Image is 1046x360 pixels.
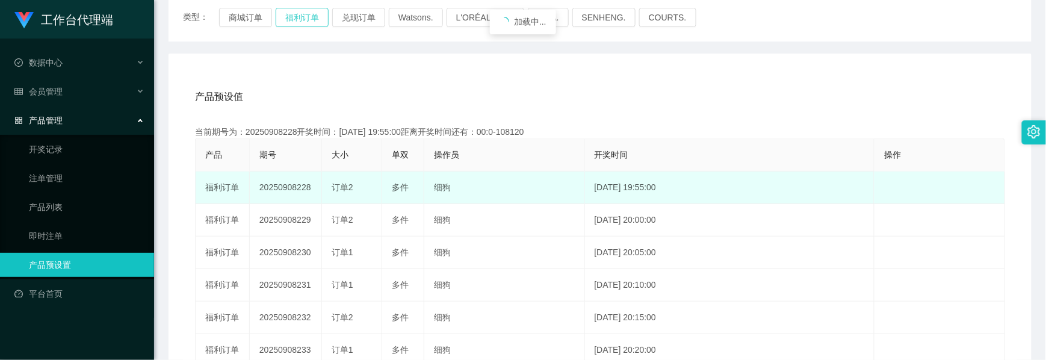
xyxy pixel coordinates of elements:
span: 多件 [392,215,409,225]
td: 20250908232 [250,302,322,334]
button: Watsons. [389,8,443,27]
i: 图标: appstore-o [14,116,23,125]
span: 多件 [392,247,409,257]
div: 当前期号为：20250908228开奖时间：[DATE] 19:55:00距离开奖时间还有：00:0-108120 [195,126,1005,138]
td: 20250908231 [250,269,322,302]
span: 大小 [332,150,348,160]
span: 订单2 [332,215,353,225]
a: 即时注单 [29,224,144,248]
span: 多件 [392,312,409,322]
span: 操作 [884,150,901,160]
a: 注单管理 [29,166,144,190]
span: 期号 [259,150,276,160]
span: 操作员 [434,150,459,160]
span: 产品管理 [14,116,63,125]
button: IKEA. [528,8,569,27]
td: [DATE] 19:55:00 [585,172,875,204]
button: 兑现订单 [332,8,385,27]
span: 多件 [392,345,409,355]
td: 细狗 [424,237,585,269]
a: 工作台代理端 [14,14,113,24]
span: 加载中... [514,17,546,26]
span: 订单1 [332,280,353,290]
button: 商城订单 [219,8,272,27]
td: [DATE] 20:15:00 [585,302,875,334]
i: 图标: check-circle-o [14,58,23,67]
td: [DATE] 20:10:00 [585,269,875,302]
td: 福利订单 [196,302,250,334]
a: 图标: dashboard平台首页 [14,282,144,306]
button: COURTS. [639,8,696,27]
i: 图标: setting [1027,125,1041,138]
span: 产品预设值 [195,90,243,104]
span: 单双 [392,150,409,160]
td: [DATE] 20:00:00 [585,204,875,237]
button: SENHENG. [572,8,636,27]
td: 20250908228 [250,172,322,204]
td: 细狗 [424,172,585,204]
td: 细狗 [424,302,585,334]
td: 福利订单 [196,172,250,204]
button: 福利订单 [276,8,329,27]
i: icon: loading [500,17,509,26]
a: 产品预设置 [29,253,144,277]
span: 订单1 [332,345,353,355]
td: 福利订单 [196,204,250,237]
span: 订单2 [332,312,353,322]
i: 图标: table [14,87,23,96]
td: 20250908229 [250,204,322,237]
img: logo.9652507e.png [14,12,34,29]
span: 多件 [392,280,409,290]
h1: 工作台代理端 [41,1,113,39]
button: L'ORÉAL Paris. [447,8,524,27]
td: 福利订单 [196,269,250,302]
td: 20250908230 [250,237,322,269]
span: 订单2 [332,182,353,192]
td: [DATE] 20:05:00 [585,237,875,269]
a: 开奖记录 [29,137,144,161]
td: 福利订单 [196,237,250,269]
span: 产品 [205,150,222,160]
span: 会员管理 [14,87,63,96]
span: 订单1 [332,247,353,257]
span: 开奖时间 [595,150,628,160]
a: 产品列表 [29,195,144,219]
span: 数据中心 [14,58,63,67]
span: 多件 [392,182,409,192]
td: 细狗 [424,269,585,302]
span: 类型： [183,8,219,27]
td: 细狗 [424,204,585,237]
